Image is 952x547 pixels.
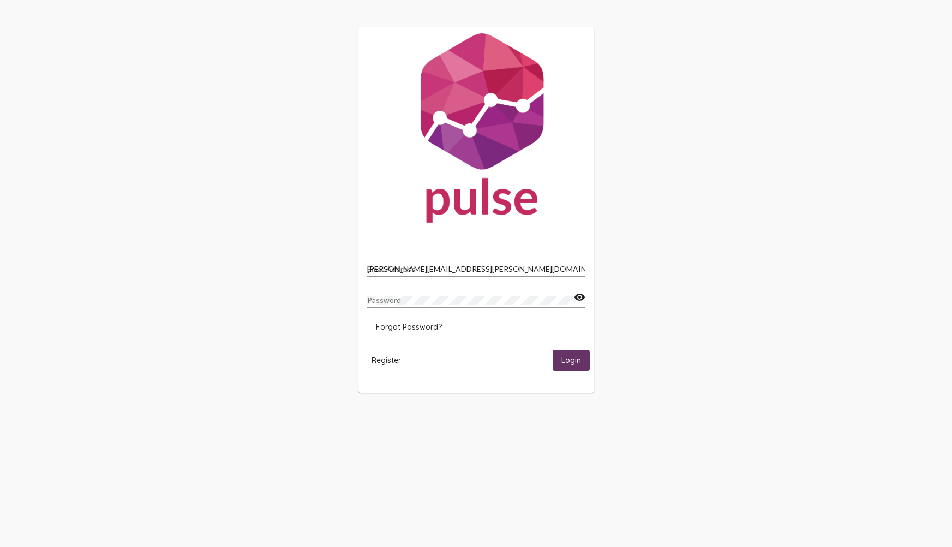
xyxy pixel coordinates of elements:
[553,350,590,370] button: Login
[363,350,410,370] button: Register
[367,317,451,337] button: Forgot Password?
[372,355,401,365] span: Register
[574,291,585,304] mat-icon: visibility
[358,27,594,234] img: Pulse For Good Logo
[376,322,442,332] span: Forgot Password?
[561,356,581,366] span: Login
